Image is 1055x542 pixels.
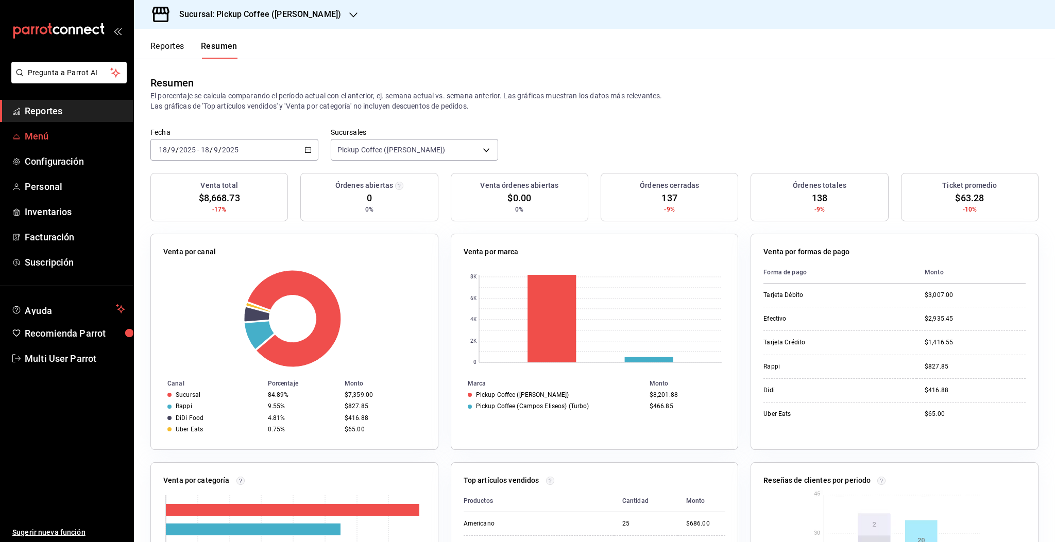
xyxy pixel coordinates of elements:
span: Sugerir nueva función [12,527,125,538]
span: Pickup Coffee ([PERSON_NAME]) [337,145,446,155]
div: 0.75% [268,426,336,433]
div: $65.00 [925,410,1026,418]
span: $0.00 [507,191,531,205]
h3: Venta total [200,180,237,191]
text: 6K [470,296,477,302]
div: 84.89% [268,391,336,398]
span: Reportes [25,104,125,118]
div: Resumen [150,75,194,91]
p: El porcentaje se calcula comparando el período actual con el anterior, ej. semana actual vs. sema... [150,91,1039,111]
p: Reseñas de clientes por periodo [763,475,871,486]
button: open_drawer_menu [113,27,122,35]
th: Monto [645,378,738,389]
text: 4K [470,317,477,323]
div: Uber Eats [176,426,203,433]
span: $63.28 [955,191,984,205]
div: $7,359.00 [345,391,421,398]
div: 4.81% [268,414,336,422]
span: Personal [25,180,125,194]
div: Sucursal [176,391,200,398]
div: navigation tabs [150,41,237,59]
div: $3,007.00 [925,291,1026,300]
text: 8K [470,274,477,280]
div: $466.85 [650,403,721,410]
span: 137 [661,191,677,205]
span: Menú [25,129,125,143]
th: Forma de pago [763,261,916,284]
div: Tarjeta Débito [763,291,866,300]
span: 0% [365,205,373,214]
h3: Venta órdenes abiertas [480,180,558,191]
th: Canal [151,378,264,389]
span: - [197,146,199,154]
th: Porcentaje [264,378,341,389]
p: Venta por marca [464,247,519,257]
th: Monto [341,378,438,389]
span: Facturación [25,230,125,244]
div: Didi [763,386,866,395]
div: $686.00 [686,519,725,528]
div: $65.00 [345,426,421,433]
input: -- [158,146,167,154]
div: $416.88 [925,386,1026,395]
div: $8,201.88 [650,391,721,398]
button: Reportes [150,41,184,59]
span: 0% [515,205,523,214]
th: Productos [464,490,614,512]
h3: Ticket promedio [942,180,997,191]
th: Monto [678,490,725,512]
span: / [218,146,222,154]
input: ---- [222,146,239,154]
input: -- [213,146,218,154]
div: Pickup Coffee (Campos Eliseos) (Turbo) [476,403,589,410]
span: 0 [367,191,372,205]
span: -17% [212,205,227,214]
div: $827.85 [925,362,1026,371]
span: Multi User Parrot [25,352,125,365]
th: Marca [451,378,645,389]
span: -10% [963,205,977,214]
span: 138 [812,191,827,205]
button: Pregunta a Parrot AI [11,62,127,83]
h3: Órdenes totales [793,180,846,191]
span: / [167,146,171,154]
div: Uber Eats [763,410,866,418]
p: Venta por canal [163,247,216,257]
div: Pickup Coffee ([PERSON_NAME]) [476,391,569,398]
span: / [210,146,213,154]
h3: Sucursal: Pickup Coffee ([PERSON_NAME]) [171,8,341,21]
span: Recomienda Parrot [25,326,125,340]
text: 2K [470,339,477,344]
div: Americano [464,519,567,528]
span: Pregunta a Parrot AI [28,67,111,78]
div: 9.55% [268,403,336,410]
label: Sucursales [331,129,499,136]
span: Configuración [25,154,125,168]
span: -9% [664,205,674,214]
span: Ayuda [25,303,112,315]
div: Efectivo [763,314,866,323]
div: $416.88 [345,414,421,422]
div: Rappi [176,403,192,410]
button: Resumen [201,41,237,59]
p: Venta por formas de pago [763,247,849,257]
span: $8,668.73 [199,191,240,205]
h3: Órdenes cerradas [640,180,699,191]
span: / [176,146,179,154]
div: DiDi Food [176,414,203,422]
div: $827.85 [345,403,421,410]
div: $1,416.55 [925,338,1026,347]
input: -- [200,146,210,154]
div: Tarjeta Crédito [763,338,866,347]
span: Suscripción [25,255,125,269]
p: Venta por categoría [163,475,230,486]
div: Rappi [763,362,866,371]
span: Inventarios [25,205,125,219]
span: -9% [814,205,825,214]
label: Fecha [150,129,318,136]
div: 25 [622,519,670,528]
div: $2,935.45 [925,314,1026,323]
input: ---- [179,146,196,154]
h3: Órdenes abiertas [335,180,393,191]
input: -- [171,146,176,154]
